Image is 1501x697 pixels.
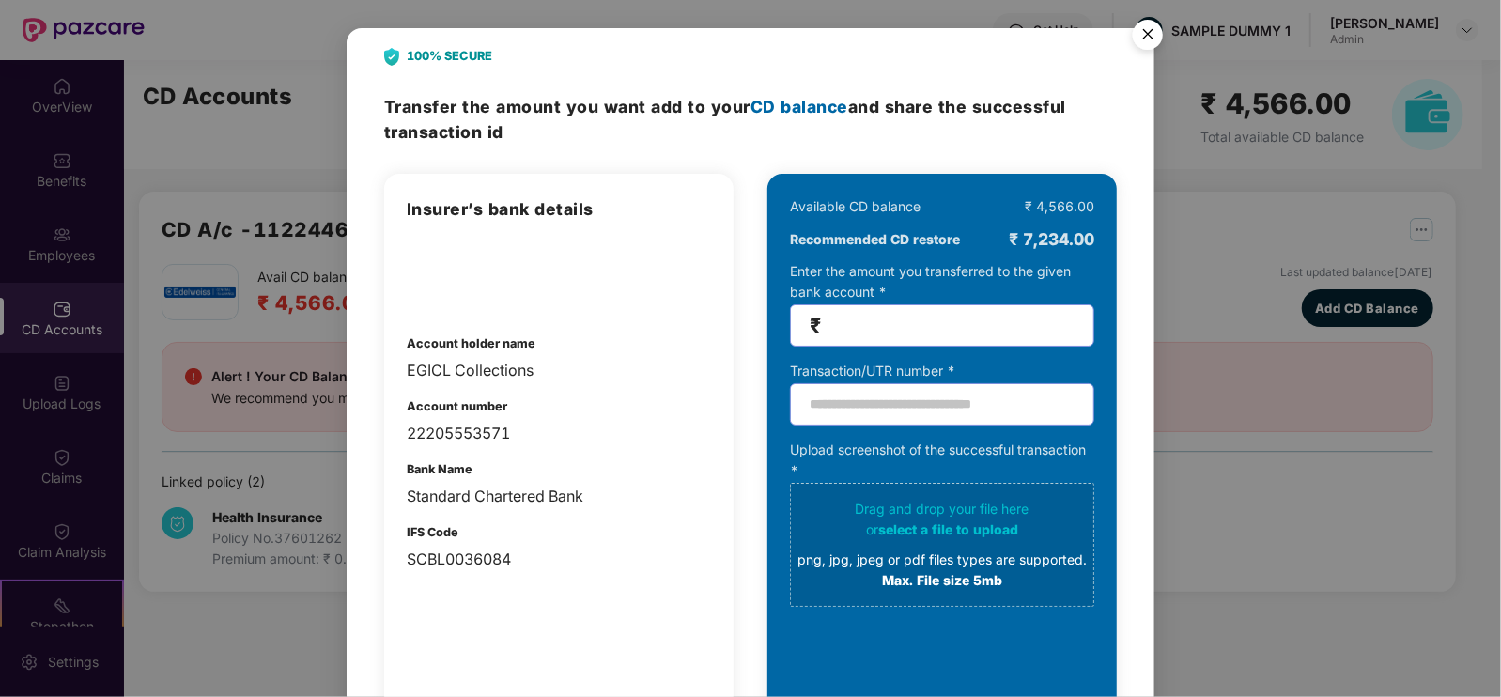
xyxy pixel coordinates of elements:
[407,47,492,66] b: 100% SECURE
[566,97,848,116] span: you want add to your
[797,570,1087,591] div: Max. File size 5mb
[1025,196,1094,217] div: ₹ 4,566.00
[384,94,1117,146] h3: Transfer the amount and share the successful transaction id
[791,484,1093,606] span: Drag and drop your file hereorselect a file to uploadpng, jpg, jpeg or pdf files types are suppor...
[407,462,472,476] b: Bank Name
[407,336,535,350] b: Account holder name
[384,48,399,66] img: svg+xml;base64,PHN2ZyB4bWxucz0iaHR0cDovL3d3dy53My5vcmcvMjAwMC9zdmciIHdpZHRoPSIyNCIgaGVpZ2h0PSIyOC...
[790,196,921,217] div: Available CD balance
[407,422,711,445] div: 22205553571
[797,519,1087,540] div: or
[797,499,1087,591] div: Drag and drop your file here
[750,97,848,116] span: CD balance
[407,548,711,571] div: SCBL0036084
[407,240,504,306] img: onboarding
[878,521,1018,537] span: select a file to upload
[790,229,960,250] b: Recommended CD restore
[407,359,711,382] div: EGICL Collections
[407,525,458,539] b: IFS Code
[1009,226,1094,253] div: ₹ 7,234.00
[1122,11,1174,64] img: svg+xml;base64,PHN2ZyB4bWxucz0iaHR0cDovL3d3dy53My5vcmcvMjAwMC9zdmciIHdpZHRoPSI1NiIgaGVpZ2h0PSI1Ni...
[1122,10,1172,61] button: Close
[790,440,1094,607] div: Upload screenshot of the successful transaction *
[407,196,711,223] h3: Insurer’s bank details
[407,485,711,508] div: Standard Chartered Bank
[407,399,507,413] b: Account number
[797,550,1087,570] div: png, jpg, jpeg or pdf files types are supported.
[790,261,1094,347] div: Enter the amount you transferred to the given bank account *
[790,361,1094,381] div: Transaction/UTR number *
[810,315,821,336] span: ₹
